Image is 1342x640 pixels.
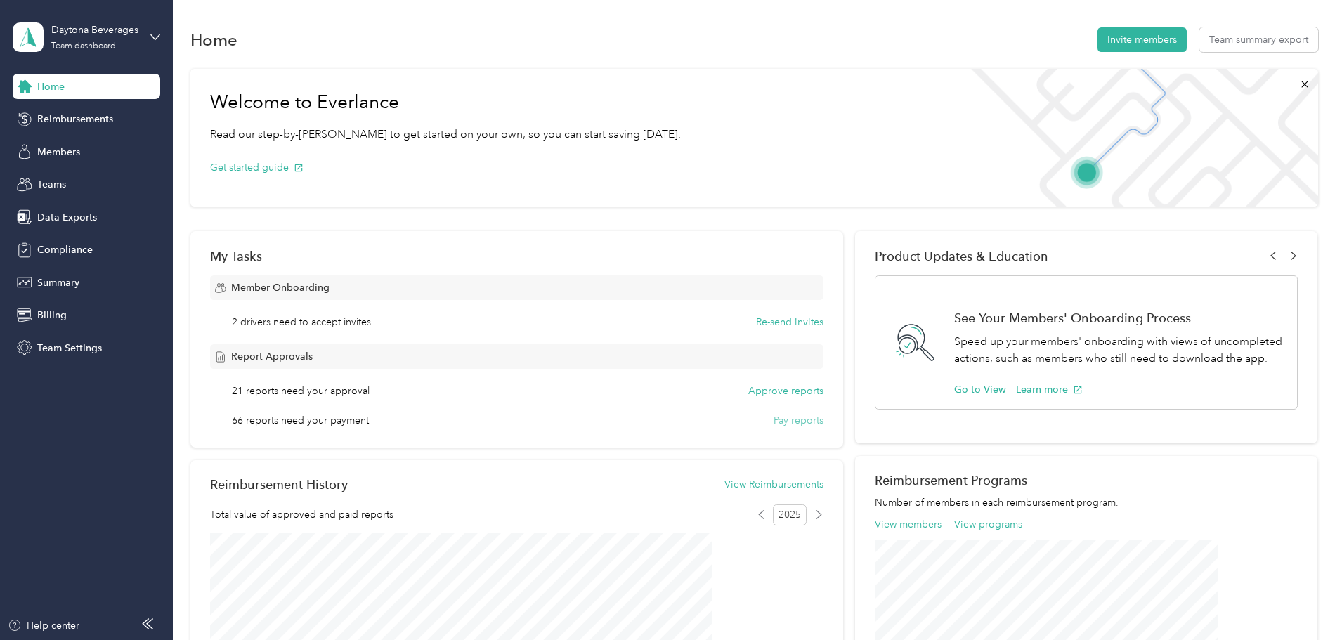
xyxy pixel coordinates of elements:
[37,242,93,257] span: Compliance
[37,275,79,290] span: Summary
[774,413,823,428] button: Pay reports
[875,517,942,532] button: View members
[1263,561,1342,640] iframe: Everlance-gr Chat Button Frame
[210,91,681,114] h1: Welcome to Everlance
[51,42,116,51] div: Team dashboard
[954,382,1006,397] button: Go to View
[232,315,371,329] span: 2 drivers need to accept invites
[210,160,304,175] button: Get started guide
[773,504,807,525] span: 2025
[37,308,67,322] span: Billing
[954,517,1022,532] button: View programs
[875,473,1298,488] h2: Reimbursement Programs
[37,210,97,225] span: Data Exports
[875,249,1048,263] span: Product Updates & Education
[1199,27,1318,52] button: Team summary export
[37,177,66,192] span: Teams
[1016,382,1083,397] button: Learn more
[51,22,139,37] div: Daytona Beverages
[210,126,681,143] p: Read our step-by-[PERSON_NAME] to get started on your own, so you can start saving [DATE].
[1097,27,1187,52] button: Invite members
[231,280,330,295] span: Member Onboarding
[748,384,823,398] button: Approve reports
[37,145,80,159] span: Members
[232,384,370,398] span: 21 reports need your approval
[724,477,823,492] button: View Reimbursements
[37,341,102,355] span: Team Settings
[210,249,823,263] div: My Tasks
[232,413,369,428] span: 66 reports need your payment
[8,618,79,633] button: Help center
[37,79,65,94] span: Home
[210,477,348,492] h2: Reimbursement History
[190,32,237,47] h1: Home
[37,112,113,126] span: Reimbursements
[875,495,1298,510] p: Number of members in each reimbursement program.
[954,333,1282,367] p: Speed up your members' onboarding with views of uncompleted actions, such as members who still ne...
[954,311,1282,325] h1: See Your Members' Onboarding Process
[957,69,1317,207] img: Welcome to everlance
[756,315,823,329] button: Re-send invites
[210,507,393,522] span: Total value of approved and paid reports
[231,349,313,364] span: Report Approvals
